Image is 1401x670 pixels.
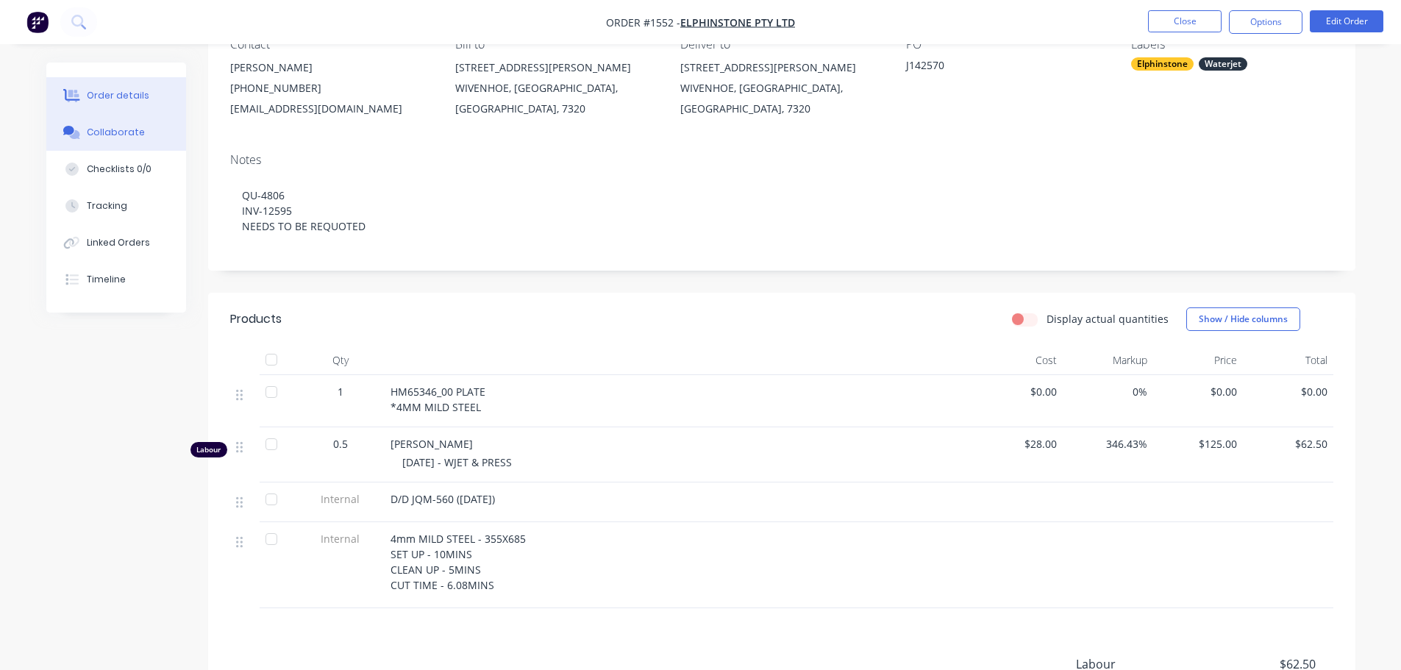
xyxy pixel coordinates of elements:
button: Timeline [46,261,186,298]
button: Options [1229,10,1302,34]
span: $0.00 [1159,384,1238,399]
span: 0.5 [333,436,348,452]
div: Timeline [87,273,126,286]
div: Total [1243,346,1333,375]
div: Deliver to [680,38,882,51]
button: Checklists 0/0 [46,151,186,188]
div: Elphinstone [1131,57,1194,71]
span: [DATE] - WJET & PRESS [402,455,512,469]
img: Factory [26,11,49,33]
div: Contact [230,38,432,51]
span: 0% [1069,384,1147,399]
div: Collaborate [87,126,145,139]
div: [PHONE_NUMBER] [230,78,432,99]
div: Markup [1063,346,1153,375]
span: HM65346_00 PLATE *4MM MILD STEEL [391,385,485,414]
span: Internal [302,531,379,546]
button: Linked Orders [46,224,186,261]
div: Bill to [455,38,657,51]
div: Labels [1131,38,1333,51]
span: Internal [302,491,379,507]
span: 4mm MILD STEEL - 355X685 SET UP - 10MINS CLEAN UP - 5MINS CUT TIME - 6.08MINS [391,532,526,592]
span: $28.00 [979,436,1058,452]
div: [PERSON_NAME][PHONE_NUMBER][EMAIL_ADDRESS][DOMAIN_NAME] [230,57,432,119]
span: [PERSON_NAME] [391,437,473,451]
div: WIVENHOE, [GEOGRAPHIC_DATA], [GEOGRAPHIC_DATA], 7320 [455,78,657,119]
div: WIVENHOE, [GEOGRAPHIC_DATA], [GEOGRAPHIC_DATA], 7320 [680,78,882,119]
div: QU-4806 INV-12595 NEEDS TO BE REQUOTED [230,173,1333,249]
div: Price [1153,346,1244,375]
div: [STREET_ADDRESS][PERSON_NAME]WIVENHOE, [GEOGRAPHIC_DATA], [GEOGRAPHIC_DATA], 7320 [455,57,657,119]
span: $62.50 [1249,436,1327,452]
div: Waterjet [1199,57,1247,71]
span: 1 [338,384,343,399]
div: Linked Orders [87,236,150,249]
span: $125.00 [1159,436,1238,452]
button: Show / Hide columns [1186,307,1300,331]
label: Display actual quantities [1047,311,1169,327]
div: [EMAIL_ADDRESS][DOMAIN_NAME] [230,99,432,119]
div: Labour [190,442,227,457]
span: $0.00 [979,384,1058,399]
div: [STREET_ADDRESS][PERSON_NAME] [680,57,882,78]
button: Order details [46,77,186,114]
span: Order #1552 - [606,15,680,29]
button: Tracking [46,188,186,224]
div: Order details [87,89,149,102]
div: Notes [230,153,1333,167]
span: 346.43% [1069,436,1147,452]
div: Cost [973,346,1063,375]
button: Collaborate [46,114,186,151]
div: [PERSON_NAME] [230,57,432,78]
button: Edit Order [1310,10,1383,32]
div: J142570 [906,57,1090,78]
span: $0.00 [1249,384,1327,399]
div: [STREET_ADDRESS][PERSON_NAME]WIVENHOE, [GEOGRAPHIC_DATA], [GEOGRAPHIC_DATA], 7320 [680,57,882,119]
div: [STREET_ADDRESS][PERSON_NAME] [455,57,657,78]
span: D/D JQM-560 ([DATE]) [391,492,495,506]
div: PO [906,38,1108,51]
div: Qty [296,346,385,375]
a: Elphinstone Pty Ltd [680,15,795,29]
div: Tracking [87,199,127,213]
div: Checklists 0/0 [87,163,151,176]
div: Products [230,310,282,328]
button: Close [1148,10,1222,32]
